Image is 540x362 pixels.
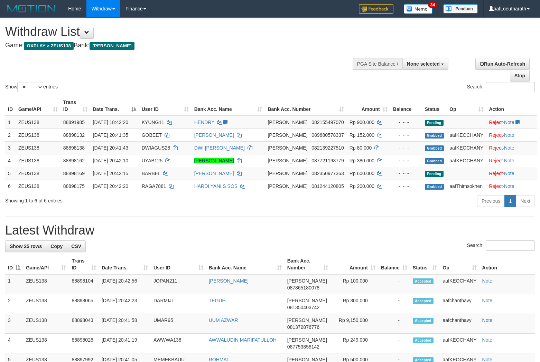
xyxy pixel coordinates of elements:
[393,183,419,190] div: - - -
[504,120,514,125] a: Note
[5,294,23,314] td: 2
[192,96,265,116] th: Bank Acc. Name: activate to sort column ascending
[90,42,134,50] span: [PERSON_NAME]
[5,334,23,353] td: 4
[5,25,353,39] h1: Withdraw List
[71,244,81,249] span: CSV
[504,132,514,138] a: Note
[16,128,60,141] td: ZEUS138
[194,132,234,138] a: [PERSON_NAME]
[378,314,410,334] td: -
[285,255,331,274] th: Bank Acc. Number: activate to sort column ascending
[69,314,99,334] td: 88898043
[63,183,85,189] span: 88898175
[23,314,69,334] td: ZEUS138
[5,116,16,129] td: 1
[142,145,170,151] span: DWIAGUS28
[407,61,440,67] span: None selected
[425,171,444,177] span: Pending
[5,3,58,14] img: MOTION_logo.png
[287,317,327,323] span: [PERSON_NAME]
[194,158,234,163] a: [PERSON_NAME]
[440,255,479,274] th: Op: activate to sort column ascending
[425,145,444,151] span: Grabbed
[482,317,493,323] a: Note
[194,120,215,125] a: HENDRY
[142,158,162,163] span: UYAB125
[504,158,514,163] a: Note
[63,120,85,125] span: 88891985
[16,167,60,180] td: ZEUS138
[489,171,503,176] a: Reject
[404,4,433,14] img: Button%20Memo.svg
[5,240,46,252] a: Show 25 rows
[16,141,60,154] td: ZEUS138
[63,171,85,176] span: 88898169
[287,344,319,350] span: Copy 087753858142 to clipboard
[5,167,16,180] td: 5
[93,183,128,189] span: [DATE] 20:42:20
[268,171,307,176] span: [PERSON_NAME]
[350,171,374,176] span: Rp 600.000
[209,317,238,323] a: UUM AZWAR
[504,183,514,189] a: Note
[475,58,530,70] a: Run Auto-Refresh
[393,157,419,164] div: - - -
[50,244,63,249] span: Copy
[67,240,86,252] a: CSV
[16,180,60,192] td: ZEUS138
[410,255,440,274] th: Status: activate to sort column ascending
[425,184,444,190] span: Grabbed
[17,82,43,92] select: Showentries
[24,42,74,50] span: OXPLAY > ZEUS138
[486,116,537,129] td: ·
[99,314,151,334] td: [DATE] 20:41:58
[69,274,99,294] td: 88898104
[151,274,206,294] td: JOPAN211
[347,96,390,116] th: Amount: activate to sort column ascending
[489,158,503,163] a: Reject
[350,158,374,163] span: Rp 380.000
[489,183,503,189] a: Reject
[440,334,479,353] td: aafKEOCHANY
[378,274,410,294] td: -
[467,240,535,251] label: Search:
[142,183,166,189] span: RAGA7881
[16,96,60,116] th: Game/API: activate to sort column ascending
[142,120,164,125] span: KYUNG11
[93,145,128,151] span: [DATE] 20:41:43
[5,180,16,192] td: 6
[482,337,493,343] a: Note
[99,334,151,353] td: [DATE] 20:41:19
[482,298,493,303] a: Note
[287,305,319,310] span: Copy 081350403742 to clipboard
[5,82,58,92] label: Show entries
[90,96,139,116] th: Date Trans.: activate to sort column descending
[504,171,514,176] a: Note
[63,132,85,138] span: 88898132
[5,274,23,294] td: 1
[413,337,434,343] span: Accepted
[331,294,378,314] td: Rp 300,000
[359,4,393,14] img: Feedback.jpg
[209,337,277,343] a: AWWALUDIN MARIFATULLOH
[46,240,67,252] a: Copy
[23,334,69,353] td: ZEUS138
[93,132,128,138] span: [DATE] 20:41:35
[5,141,16,154] td: 3
[486,154,537,167] td: ·
[206,255,285,274] th: Bank Acc. Name: activate to sort column ascending
[142,171,161,176] span: BARBEL
[93,158,128,163] span: [DATE] 20:42:10
[443,4,478,13] img: panduan.png
[287,337,327,343] span: [PERSON_NAME]
[268,145,307,151] span: [PERSON_NAME]
[440,294,479,314] td: aafchanthavy
[486,167,537,180] td: ·
[422,96,447,116] th: Status
[516,195,535,207] a: Next
[393,132,419,139] div: - - -
[486,240,535,251] input: Search:
[5,255,23,274] th: ID: activate to sort column descending
[93,120,128,125] span: [DATE] 18:42:20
